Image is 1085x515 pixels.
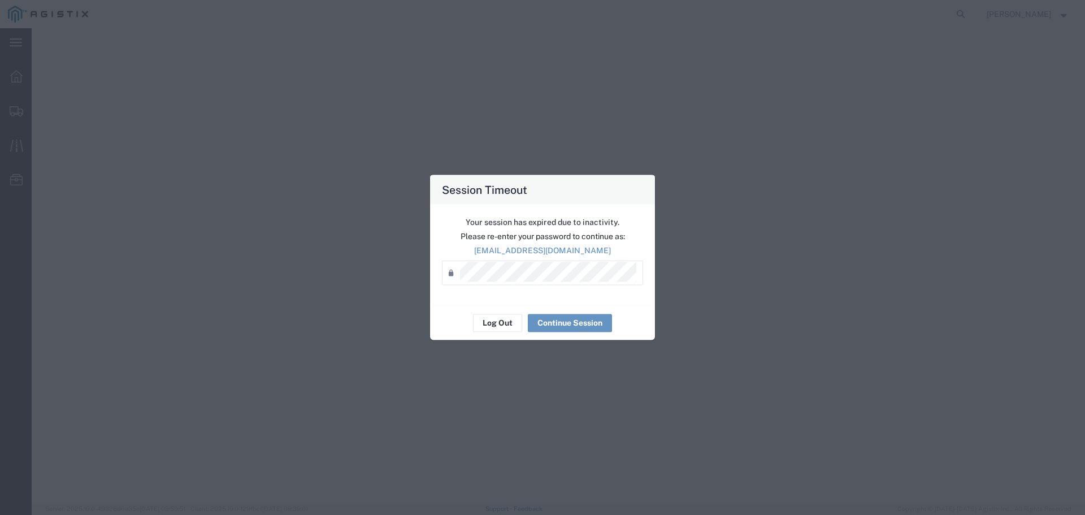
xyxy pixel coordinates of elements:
[528,314,612,332] button: Continue Session
[442,244,643,256] p: [EMAIL_ADDRESS][DOMAIN_NAME]
[442,181,527,197] h4: Session Timeout
[442,216,643,228] p: Your session has expired due to inactivity.
[473,314,522,332] button: Log Out
[442,230,643,242] p: Please re-enter your password to continue as:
